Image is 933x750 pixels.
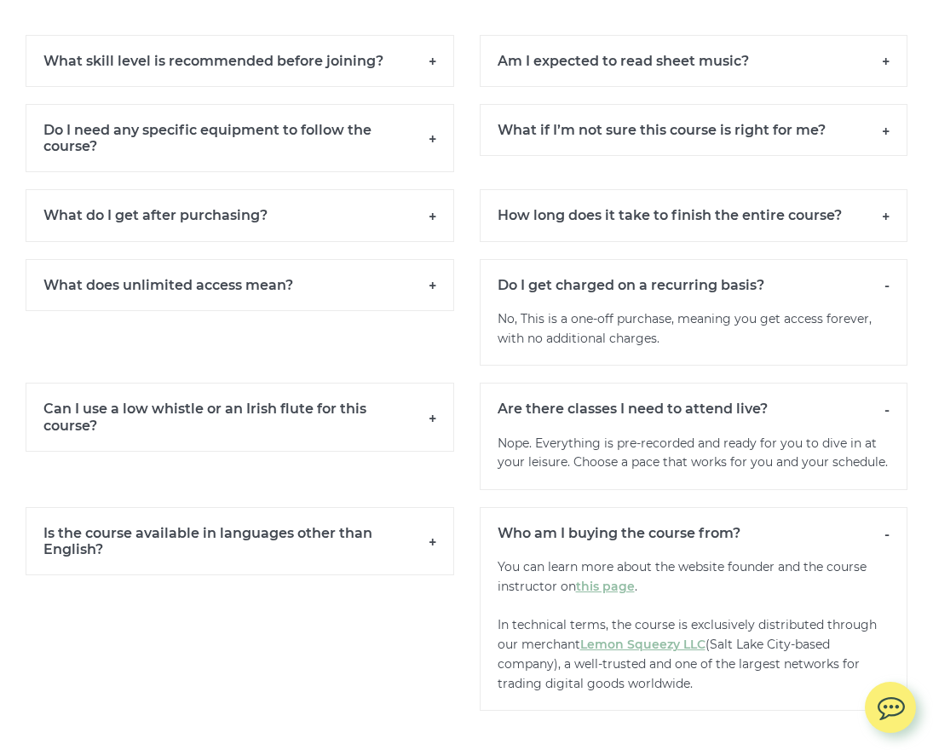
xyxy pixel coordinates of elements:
p: You can learn more about the website founder and the course instructor on . In technical terms, t... [480,557,908,711]
img: chat.svg [865,682,916,725]
h6: What do I get after purchasing? [26,189,454,241]
h6: How long does it take to finish the entire course? [480,189,908,241]
h6: Do I need any specific equipment to follow the course? [26,104,454,172]
h6: What skill level is recommended before joining? [26,35,454,87]
h6: Am I expected to read sheet music? [480,35,908,87]
h6: Who am I buying the course from? [480,507,908,558]
p: Nope. Everything is pre-recorded and ready for you to dive in at your leisure. Choose a pace that... [480,434,908,491]
a: Lemon Squeezy LLC [580,637,706,652]
h6: What does unlimited access mean? [26,259,454,311]
h6: Is the course available in languages other than English? [26,507,454,575]
h6: Do I get charged on a recurring basis? [480,259,908,310]
p: No, This is a one-off purchase, meaning you get access forever, with no additional charges. [480,309,908,366]
h6: What if I’m not sure this course is right for me? [480,104,908,156]
h6: Can I use a low whistle or an Irish flute for this course? [26,383,454,451]
h6: Are there classes I need to attend live? [480,383,908,434]
a: this page [576,579,635,594]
